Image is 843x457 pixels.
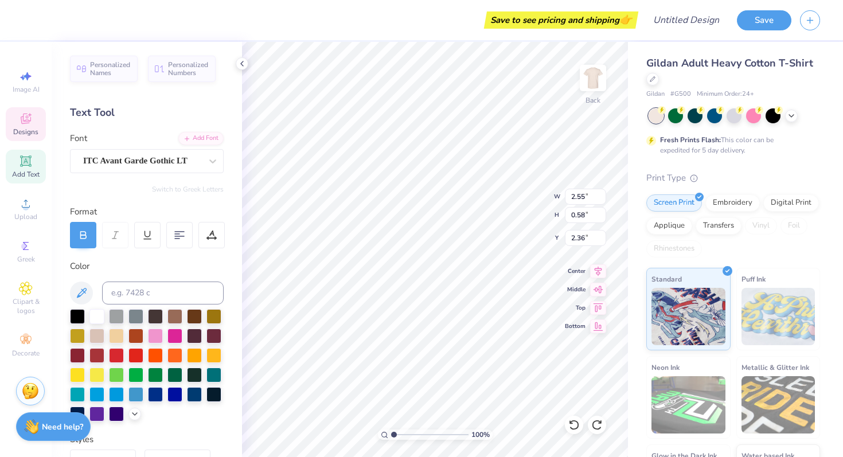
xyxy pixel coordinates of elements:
span: Gildan [646,89,665,99]
span: Neon Ink [651,361,680,373]
span: Decorate [12,349,40,358]
div: Save to see pricing and shipping [487,11,635,29]
span: Minimum Order: 24 + [697,89,754,99]
span: Personalized Names [90,61,131,77]
span: 👉 [619,13,632,26]
img: Back [581,67,604,89]
strong: Need help? [42,421,83,432]
span: Top [565,304,586,312]
div: Foil [780,217,807,235]
img: Standard [651,288,725,345]
div: Rhinestones [646,240,702,257]
label: Font [70,132,87,145]
img: Puff Ink [741,288,815,345]
span: Bottom [565,322,586,330]
div: Back [586,95,600,106]
span: Gildan Adult Heavy Cotton T-Shirt [646,56,813,70]
span: Greek [17,255,35,264]
div: Text Tool [70,105,224,120]
span: Clipart & logos [6,297,46,315]
span: # G500 [670,89,691,99]
div: Add Font [178,132,224,145]
span: Image AI [13,85,40,94]
span: Personalized Numbers [168,61,209,77]
span: Center [565,267,586,275]
span: 100 % [471,429,490,440]
span: Upload [14,212,37,221]
span: Designs [13,127,38,136]
div: Styles [70,433,224,446]
div: Vinyl [745,217,777,235]
div: Applique [646,217,692,235]
span: Metallic & Glitter Ink [741,361,809,373]
input: Untitled Design [644,9,728,32]
div: Transfers [696,217,741,235]
span: Standard [651,273,682,285]
div: Digital Print [763,194,819,212]
button: Save [737,10,791,30]
div: Screen Print [646,194,702,212]
div: Embroidery [705,194,760,212]
span: Puff Ink [741,273,766,285]
span: Middle [565,286,586,294]
span: Add Text [12,170,40,179]
input: e.g. 7428 c [102,282,224,304]
div: Color [70,260,224,273]
img: Metallic & Glitter Ink [741,376,815,433]
div: Print Type [646,171,820,185]
strong: Fresh Prints Flash: [660,135,721,144]
div: This color can be expedited for 5 day delivery. [660,135,801,155]
img: Neon Ink [651,376,725,433]
div: Format [70,205,225,218]
button: Switch to Greek Letters [152,185,224,194]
